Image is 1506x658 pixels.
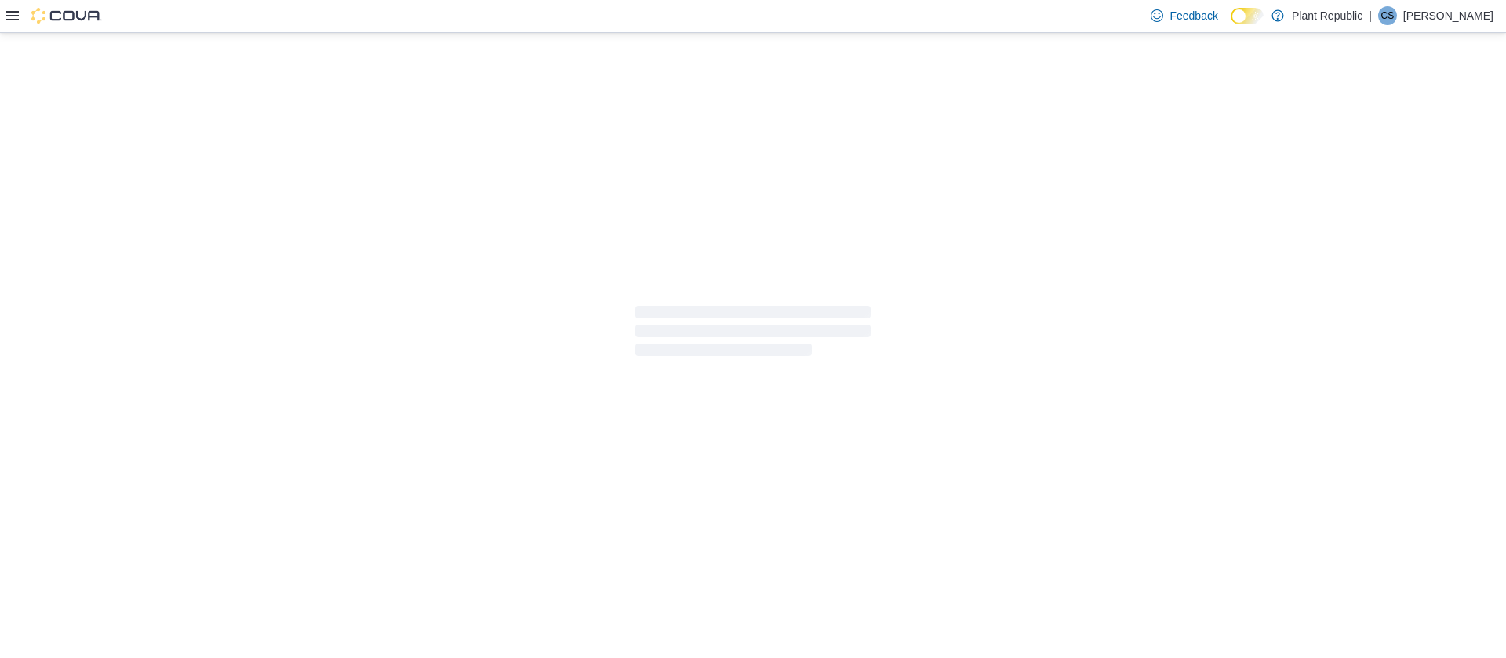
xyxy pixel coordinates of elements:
div: Colin Smith [1378,6,1397,25]
span: CS [1381,6,1395,25]
span: Feedback [1170,8,1217,24]
img: Cova [31,8,102,24]
p: | [1369,6,1372,25]
p: Plant Republic [1292,6,1362,25]
p: [PERSON_NAME] [1403,6,1493,25]
span: Loading [635,309,871,359]
input: Dark Mode [1231,8,1264,24]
